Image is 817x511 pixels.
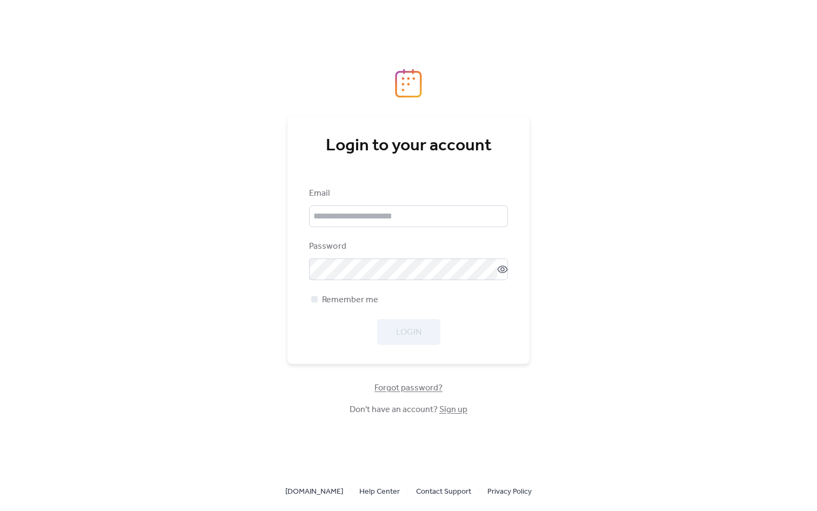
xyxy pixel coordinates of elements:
span: Help Center [359,486,400,499]
span: Forgot password? [374,382,443,395]
a: Contact Support [416,485,471,498]
span: Privacy Policy [487,486,532,499]
a: Help Center [359,485,400,498]
img: logo [395,69,422,98]
a: [DOMAIN_NAME] [285,485,343,498]
a: Privacy Policy [487,485,532,498]
a: Forgot password? [374,385,443,391]
span: Remember me [322,294,378,307]
span: Contact Support [416,486,471,499]
div: Email [309,187,506,200]
span: [DOMAIN_NAME] [285,486,343,499]
div: Login to your account [309,135,508,157]
span: Don't have an account? [350,403,467,416]
div: Password [309,240,506,253]
a: Sign up [439,401,467,418]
